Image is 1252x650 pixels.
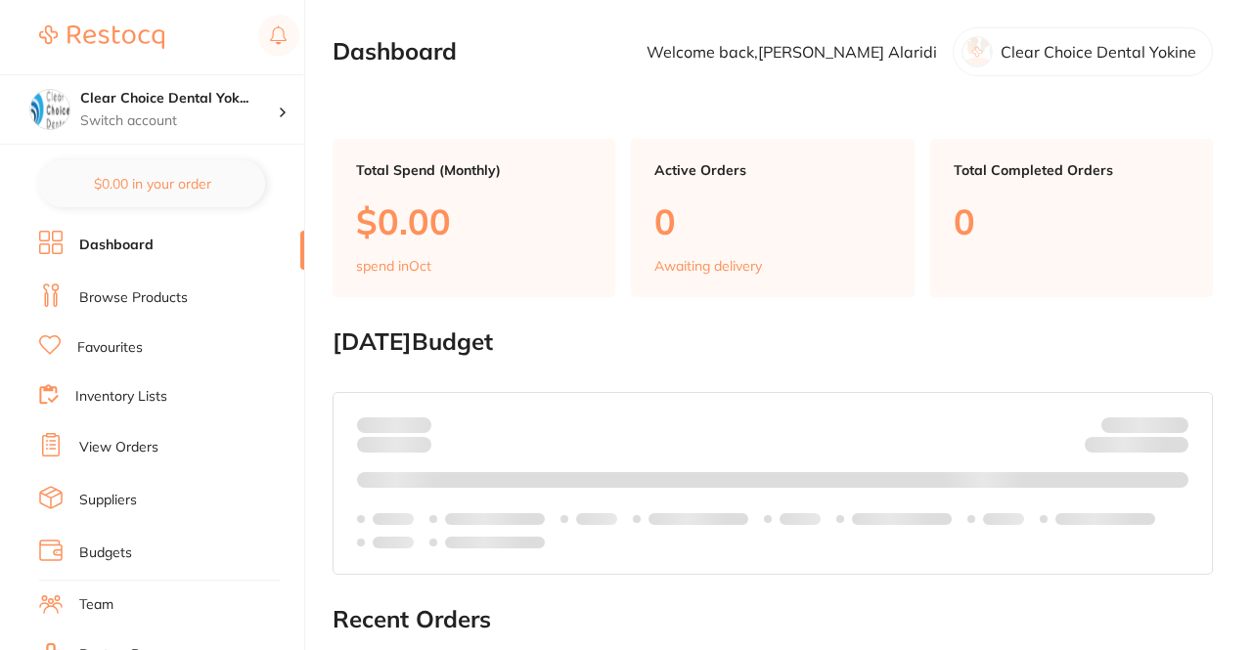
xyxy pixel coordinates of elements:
[445,535,545,550] p: Labels extended
[333,38,457,65] h2: Dashboard
[357,416,431,432] p: Spent:
[654,162,890,178] p: Active Orders
[654,201,890,241] p: 0
[79,236,154,255] a: Dashboard
[954,162,1189,178] p: Total Completed Orders
[1101,416,1188,432] p: Budget:
[356,201,592,241] p: $0.00
[333,606,1213,633] h2: Recent Orders
[80,89,278,108] h4: Clear Choice Dental Yokine
[79,543,132,563] a: Budgets
[576,511,617,527] p: Labels
[79,288,188,308] a: Browse Products
[397,415,431,433] strong: $0.00
[79,438,158,457] a: View Orders
[654,258,762,274] p: Awaiting delivery
[1154,440,1188,457] strong: $0.00
[631,139,914,297] a: Active Orders0Awaiting delivery
[80,111,278,131] p: Switch account
[647,43,937,61] p: Welcome back, [PERSON_NAME] Alaridi
[357,433,431,456] p: month
[954,201,1189,241] p: 0
[852,511,952,527] p: Labels extended
[39,25,164,49] img: Restocq Logo
[373,511,414,527] p: Labels
[1055,511,1155,527] p: Labels extended
[79,595,113,615] a: Team
[333,328,1213,356] h2: [DATE] Budget
[1001,43,1196,61] p: Clear Choice Dental Yokine
[356,162,592,178] p: Total Spend (Monthly)
[648,511,748,527] p: Labels extended
[79,491,137,510] a: Suppliers
[445,511,545,527] p: Labels extended
[39,15,164,60] a: Restocq Logo
[39,160,265,207] button: $0.00 in your order
[30,90,69,129] img: Clear Choice Dental Yokine
[780,511,821,527] p: Labels
[75,387,167,407] a: Inventory Lists
[1085,433,1188,456] p: Remaining:
[983,511,1024,527] p: Labels
[333,139,615,297] a: Total Spend (Monthly)$0.00spend inOct
[373,535,414,550] p: Labels
[1150,415,1188,433] strong: $NaN
[77,338,143,358] a: Favourites
[356,258,431,274] p: spend in Oct
[930,139,1213,297] a: Total Completed Orders0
